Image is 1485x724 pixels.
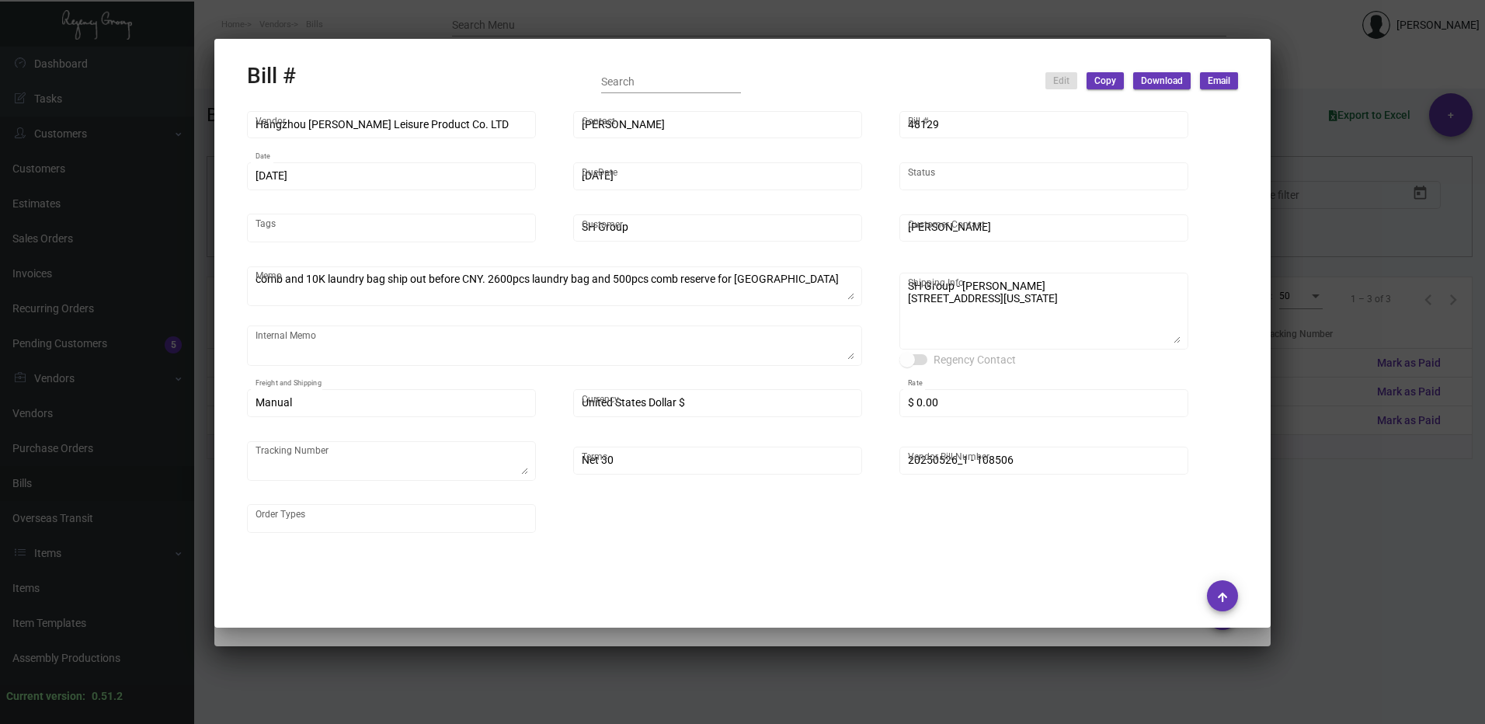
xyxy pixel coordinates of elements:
div: 0.51.2 [92,688,123,705]
div: Attachments [397,568,461,584]
span: Edit [1053,75,1069,88]
span: Download [1141,75,1183,88]
span: Copy [1094,75,1116,88]
span: Regency Contact [934,350,1016,369]
div: Activity logs [478,568,538,584]
button: Copy [1087,72,1124,89]
div: Current version: [6,688,85,705]
div: Items [259,568,287,584]
div: Notes [350,568,380,584]
span: Email [1208,75,1230,88]
h2: Bill # [247,63,296,89]
button: Email [1200,72,1238,89]
span: Manual [256,396,292,409]
button: Download [1133,72,1191,89]
div: Tasks [304,568,333,584]
button: Edit [1045,72,1077,89]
